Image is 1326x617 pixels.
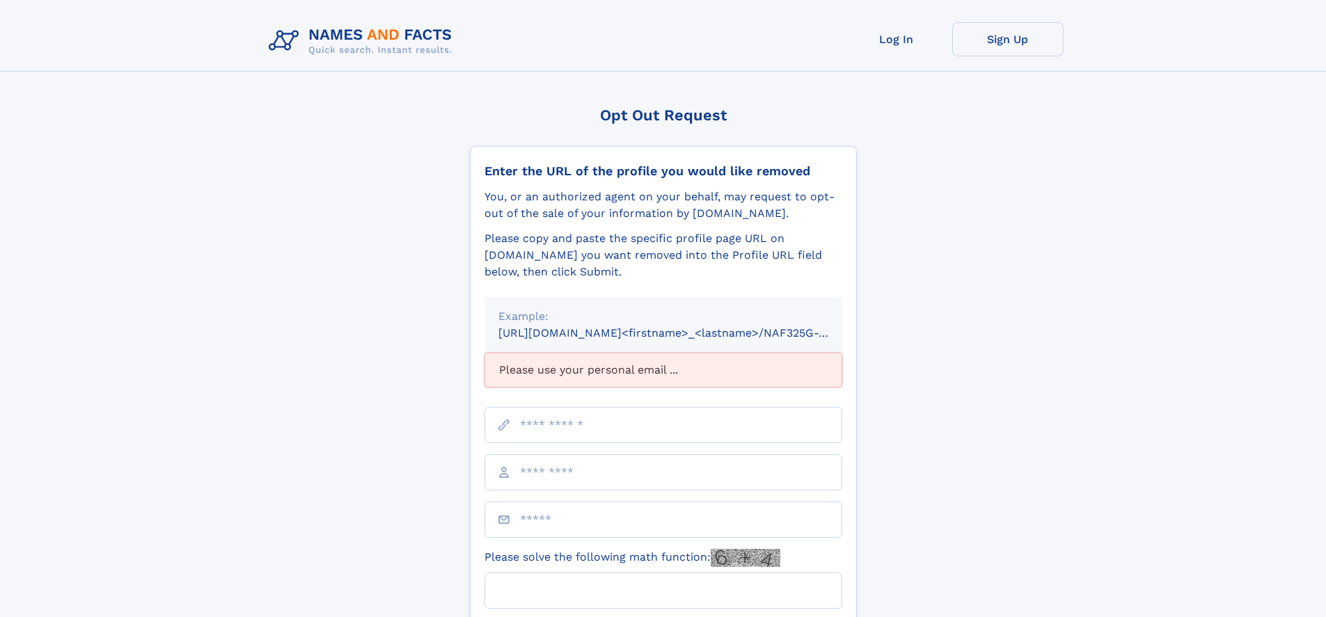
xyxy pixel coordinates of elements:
small: [URL][DOMAIN_NAME]<firstname>_<lastname>/NAF325G-xxxxxxxx [498,326,869,339]
div: Opt Out Request [470,106,857,124]
div: Example: [498,308,828,325]
a: Log In [841,22,952,56]
div: Please use your personal email ... [484,353,842,387]
a: Sign Up [952,22,1064,56]
div: You, or an authorized agent on your behalf, may request to opt-out of the sale of your informatio... [484,189,842,222]
div: Enter the URL of the profile you would like removed [484,163,842,179]
div: Please copy and paste the specific profile page URL on [DOMAIN_NAME] you want removed into the Pr... [484,230,842,280]
img: Logo Names and Facts [263,22,464,60]
label: Please solve the following math function: [484,549,780,567]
